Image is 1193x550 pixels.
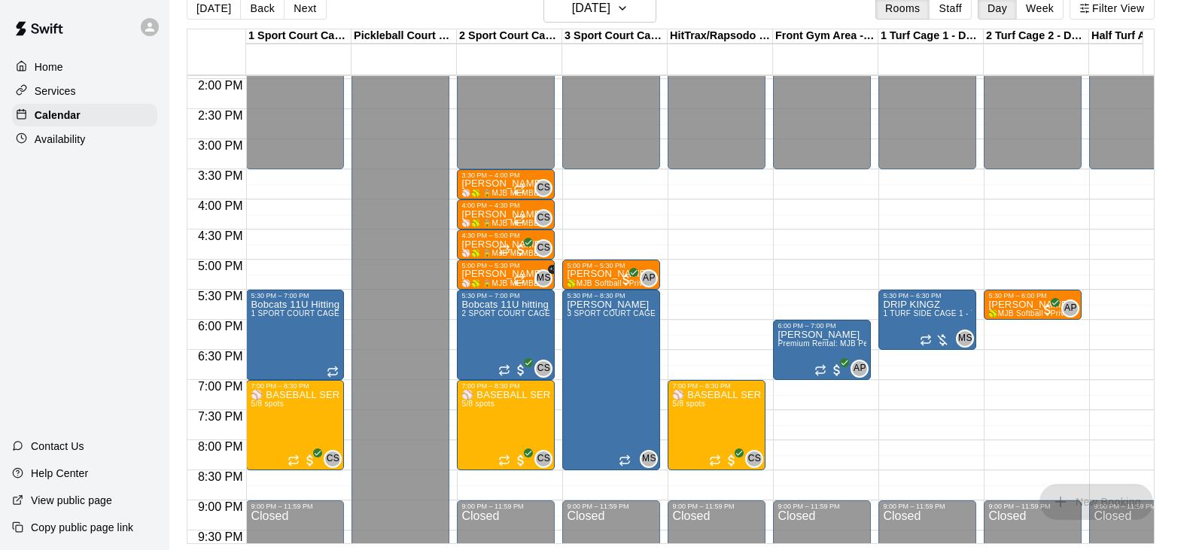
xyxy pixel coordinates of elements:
div: 1 Turf Cage 1 - DOWNINGTOWN [878,29,984,44]
span: 4:00 PM [194,199,247,212]
span: All customers have paid [513,453,528,468]
span: MS [642,451,656,466]
div: Matt Smith [534,269,552,287]
span: Recurring event [498,364,510,376]
div: 7:00 PM – 8:30 PM [461,382,523,390]
span: 9:30 PM [194,530,247,543]
a: Availability [12,128,157,150]
span: Matt Smith & 1 other [540,269,552,287]
div: 6:00 PM – 7:00 PM: Kaelyn [773,320,871,380]
span: CS [327,451,339,466]
span: 5/8 spots filled [461,400,495,408]
span: 1 SPORT COURT CAGE 1 - 55' Cage - SPORT COURT SIDE [251,309,470,318]
span: Recurring event [288,454,300,466]
div: 3:30 PM – 4:00 PM: Pete O'Grady [457,169,555,199]
span: All customers have paid [724,453,739,468]
div: 5:30 PM – 8:30 PM [567,292,628,299]
p: Services [35,84,76,99]
div: Michelle Sawka (Owner / Operator Account) [956,330,974,348]
span: Cory Sawka (1) [540,239,552,257]
span: MS [958,331,972,346]
span: CS [537,361,550,376]
div: Cory Sawka (1) [534,239,552,257]
p: Home [35,59,63,74]
div: 9:00 PM – 11:59 PM [672,503,738,510]
span: MS [537,271,551,286]
div: 1 Sport Court Cage 1 - DOWNINGTOWN [246,29,352,44]
span: Cory Sawka (1) [540,179,552,197]
span: 4:30 PM [194,229,247,242]
span: All customers have paid [1040,302,1055,318]
div: 9:00 PM – 11:59 PM [988,503,1054,510]
div: 5:30 PM – 6:00 PM: Kaelyn Erb [984,290,1082,320]
span: Michelle Sawka (Instructor / Owner / Operator) [646,450,658,468]
p: Calendar [35,108,81,123]
div: 3 Sport Court Cage 3 - DOWNINGTOWN [562,29,668,44]
span: 7:00 PM [194,380,247,393]
span: Cory Sawka (1) [540,209,552,227]
div: Front Gym Area - [GEOGRAPHIC_DATA] [773,29,878,44]
span: Michelle Sawka (Owner / Operator Account) [962,330,974,348]
span: All customers have paid [513,242,528,257]
span: CS [537,451,550,466]
span: Recurring event [513,214,525,226]
span: Recurring event [498,454,510,466]
span: 9:00 PM [194,500,247,513]
span: ⚾️🥎 🔒MJB MEMBERS - Private Lesson - 30 Minute - MEMBERSHIP CREDIT ONLY🔒⚾️🥎 [461,219,796,227]
div: 7:00 PM – 8:30 PM [672,382,734,390]
p: Copy public page link [31,520,133,535]
span: AP [643,271,656,286]
span: Recurring event [327,366,339,378]
div: Alexa Peterson [851,360,869,378]
span: 1 TURF SIDE CAGE 1 - 70' Cage - TURF SIDE-DOWNINGTOWN [883,309,1117,318]
span: 5:30 PM [194,290,247,302]
span: All customers have paid [303,453,318,468]
a: Calendar [12,104,157,126]
div: Cory Sawka (1) [324,450,342,468]
div: 9:00 PM – 11:59 PM [883,503,948,510]
span: Recurring event [814,364,826,376]
span: 🥎MJB Softball - Private Lesson - 30 Minute - [GEOGRAPHIC_DATA] LOCATION🥎 [567,279,866,287]
div: 7:00 PM – 8:30 PM: ⚾️ BASEBALL SERIES - The Hitter's Map - 8 Week Hitting Course - Ages 9-12 [457,380,555,470]
span: +1 [548,265,557,274]
div: HitTrax/Rapsodo Virtual Reality Rental Cage - 16'x35' [668,29,773,44]
div: 5:30 PM – 7:00 PM: Bobcats 11U hitting [457,290,555,380]
p: Contact Us [31,439,84,454]
span: Cory Sawka (1) [330,450,342,468]
span: Cory Sawka (1) [540,450,552,468]
div: 4:00 PM – 4:30 PM [461,202,523,209]
span: ⚾️🥎 🔒MJB MEMBERS - Private Lesson - 30 Minute - MEMBERSHIP CREDIT ONLY🔒⚾️🥎 [461,279,796,287]
span: Cory Sawka (1) [540,360,552,378]
span: Premium Rental: MJB Peak Performance Gym & Fitness Room [778,339,1003,348]
div: Michelle Sawka (Instructor / Owner / Operator) [640,450,658,468]
div: 9:00 PM – 11:59 PM [778,503,843,510]
span: Recurring event [709,454,721,466]
div: 9:00 PM – 11:59 PM [461,503,527,510]
span: All customers have paid [829,363,845,378]
div: 5:00 PM – 5:30 PM: Sammi Williams [562,260,660,290]
span: CS [537,241,550,256]
div: Home [12,56,157,78]
div: 6:00 PM – 7:00 PM [778,322,839,330]
span: Alexa Peterson [1067,299,1079,318]
div: Cory Sawka (1) [534,450,552,468]
span: 8:00 PM [194,440,247,453]
div: Cory Sawka (1) [534,179,552,197]
a: Services [12,80,157,102]
p: Availability [35,132,86,147]
div: 2 Turf Cage 2 - DOWNINGTOWN [984,29,1089,44]
span: CS [537,211,550,226]
span: 3:30 PM [194,169,247,182]
span: Cory Sawka (1) [751,450,763,468]
div: 4:30 PM – 5:00 PM [461,232,523,239]
div: 7:00 PM – 8:30 PM: ⚾️ BASEBALL SERIES - The Hitter's Map - 8 Week Hitting Course - Ages 9-12 [668,380,765,470]
span: 5/8 spots filled [251,400,284,408]
div: 5:30 PM – 7:00 PM: Bobcats 11U Hitting Clinics [246,290,344,380]
span: Alexa Peterson [857,360,869,378]
span: Recurring event [513,274,525,286]
span: 3:00 PM [194,139,247,152]
span: AP [1064,301,1077,316]
div: 5:00 PM – 5:30 PM: Brennan Smith [457,260,555,290]
span: 5:00 PM [194,260,247,272]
